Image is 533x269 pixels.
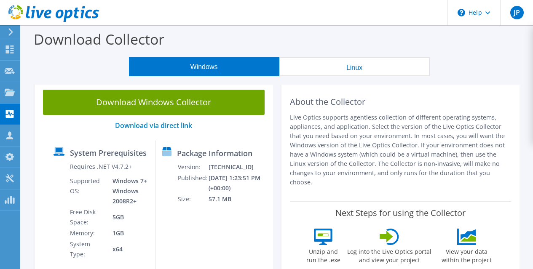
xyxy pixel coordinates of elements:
[208,173,269,194] td: [DATE] 1:23:51 PM (+00:00)
[510,6,524,19] span: JP
[279,57,430,76] button: Linux
[106,176,149,207] td: Windows 7+ Windows 2008R2+
[34,29,164,49] label: Download Collector
[177,194,208,205] td: Size:
[177,162,208,173] td: Version:
[335,208,466,218] label: Next Steps for using the Collector
[70,149,147,157] label: System Prerequisites
[177,149,252,157] label: Package Information
[70,207,107,228] td: Free Disk Space:
[347,245,432,264] label: Log into the Live Optics portal and view your project
[129,57,279,76] button: Windows
[290,97,512,107] h2: About the Collector
[106,239,149,260] td: x64
[43,90,265,115] a: Download Windows Collector
[458,9,465,16] svg: \n
[70,228,107,239] td: Memory:
[290,113,512,187] p: Live Optics supports agentless collection of different operating systems, appliances, and applica...
[208,194,269,205] td: 57.1 MB
[70,176,107,207] td: Supported OS:
[208,162,269,173] td: [TECHNICAL_ID]
[304,245,343,264] label: Unzip and run the .exe
[436,245,497,264] label: View your data within the project
[106,228,149,239] td: 1GB
[70,239,107,260] td: System Type:
[70,162,132,171] label: Requires .NET V4.7.2+
[115,121,192,130] a: Download via direct link
[177,173,208,194] td: Published:
[106,207,149,228] td: 5GB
